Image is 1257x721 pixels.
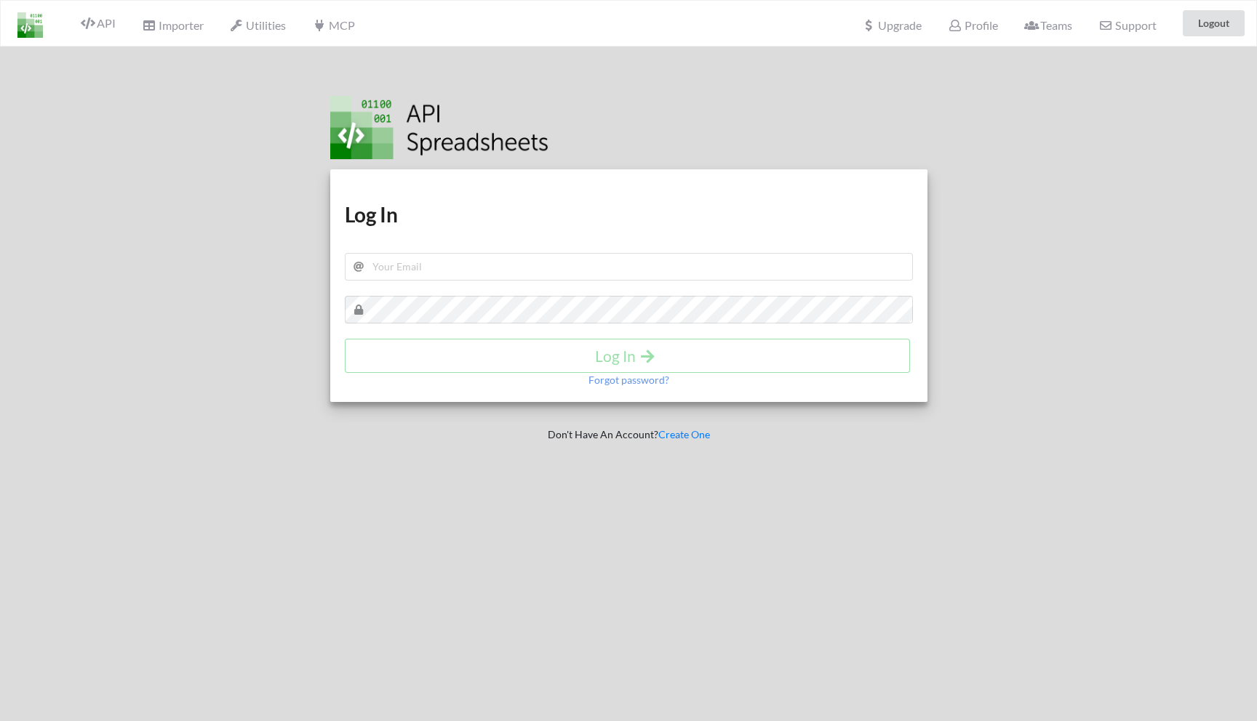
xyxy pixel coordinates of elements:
[330,96,548,159] img: Logo.png
[345,201,913,227] h1: Log In
[345,253,913,281] input: Your Email
[1098,20,1156,31] span: Support
[948,18,997,32] span: Profile
[142,18,203,32] span: Importer
[230,18,286,32] span: Utilities
[588,373,669,387] p: Forgot password?
[312,18,354,32] span: MCP
[17,12,43,38] img: LogoIcon.png
[862,20,922,31] span: Upgrade
[320,427,938,442] p: Don't Have An Account?
[1024,18,1072,32] span: Teams
[1183,10,1245,36] button: Logout
[658,428,710,440] a: Create One
[81,16,116,30] span: API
